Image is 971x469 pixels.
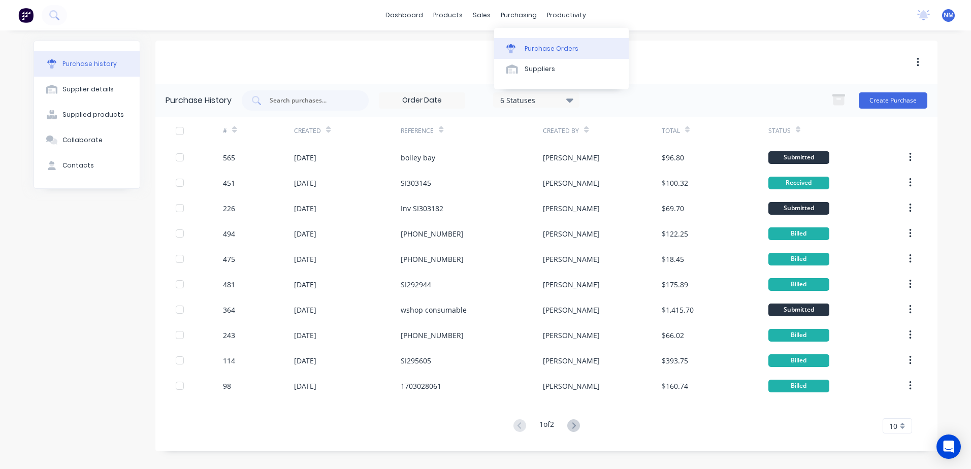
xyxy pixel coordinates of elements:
input: Order Date [379,93,465,108]
div: 1703028061 [401,381,441,391]
div: [DATE] [294,152,316,163]
div: SI295605 [401,355,431,366]
div: 364 [223,305,235,315]
div: 451 [223,178,235,188]
div: [PHONE_NUMBER] [401,330,464,341]
button: Collaborate [34,127,140,153]
div: [PERSON_NAME] [543,279,600,290]
div: Reference [401,126,434,136]
a: Suppliers [494,59,629,79]
button: Create Purchase [859,92,927,109]
div: Total [662,126,680,136]
div: Collaborate [62,136,103,145]
div: [PERSON_NAME] [543,330,600,341]
div: Billed [768,354,829,367]
div: Received [768,177,829,189]
div: Purchase history [62,59,117,69]
div: [PERSON_NAME] [543,178,600,188]
div: wshop consumable [401,305,467,315]
div: Submitted [768,202,829,215]
div: Billed [768,227,829,240]
div: SI303145 [401,178,431,188]
div: SI292944 [401,279,431,290]
div: Billed [768,253,829,265]
span: NM [944,11,954,20]
div: 226 [223,203,235,214]
div: [PERSON_NAME] [543,203,600,214]
div: Billed [768,278,829,291]
span: 10 [889,421,897,431]
div: [PERSON_NAME] [543,381,600,391]
div: [PHONE_NUMBER] [401,254,464,264]
div: $175.89 [662,279,688,290]
div: [PHONE_NUMBER] [401,228,464,239]
div: $160.74 [662,381,688,391]
div: $1,415.70 [662,305,694,315]
div: $122.25 [662,228,688,239]
div: Suppliers [525,64,555,74]
div: Created By [543,126,579,136]
div: Submitted [768,304,829,316]
div: 243 [223,330,235,341]
div: [DATE] [294,330,316,341]
button: Purchase history [34,51,140,77]
div: Created [294,126,321,136]
div: 494 [223,228,235,239]
div: [PERSON_NAME] [543,152,600,163]
a: Purchase Orders [494,38,629,58]
input: Search purchases... [269,95,353,106]
div: boiley bay [401,152,435,163]
div: $96.80 [662,152,684,163]
div: $66.02 [662,330,684,341]
div: Submitted [768,151,829,164]
div: [DATE] [294,228,316,239]
div: [DATE] [294,355,316,366]
div: [DATE] [294,279,316,290]
div: sales [468,8,496,23]
div: 114 [223,355,235,366]
div: $100.32 [662,178,688,188]
div: Supplier details [62,85,114,94]
div: 1 of 2 [539,419,554,433]
div: Contacts [62,161,94,170]
div: Supplied products [62,110,124,119]
div: productivity [542,8,591,23]
div: $18.45 [662,254,684,264]
div: 565 [223,152,235,163]
button: Supplier details [34,77,140,102]
div: [DATE] [294,254,316,264]
div: [PERSON_NAME] [543,254,600,264]
div: products [428,8,468,23]
div: [DATE] [294,305,316,315]
div: Billed [768,380,829,392]
div: 481 [223,279,235,290]
a: dashboard [380,8,428,23]
div: [PERSON_NAME] [543,305,600,315]
div: $69.70 [662,203,684,214]
button: Contacts [34,153,140,178]
div: # [223,126,227,136]
div: Status [768,126,791,136]
div: $393.75 [662,355,688,366]
img: Factory [18,8,34,23]
div: Billed [768,329,829,342]
div: Open Intercom Messenger [936,434,961,459]
div: [PERSON_NAME] [543,228,600,239]
div: 6 Statuses [500,94,573,105]
div: 98 [223,381,231,391]
div: Inv SI303182 [401,203,443,214]
div: 475 [223,254,235,264]
div: [DATE] [294,203,316,214]
div: purchasing [496,8,542,23]
div: [DATE] [294,178,316,188]
div: [DATE] [294,381,316,391]
div: Purchase Orders [525,44,578,53]
div: [PERSON_NAME] [543,355,600,366]
div: Purchase History [166,94,232,107]
button: Supplied products [34,102,140,127]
